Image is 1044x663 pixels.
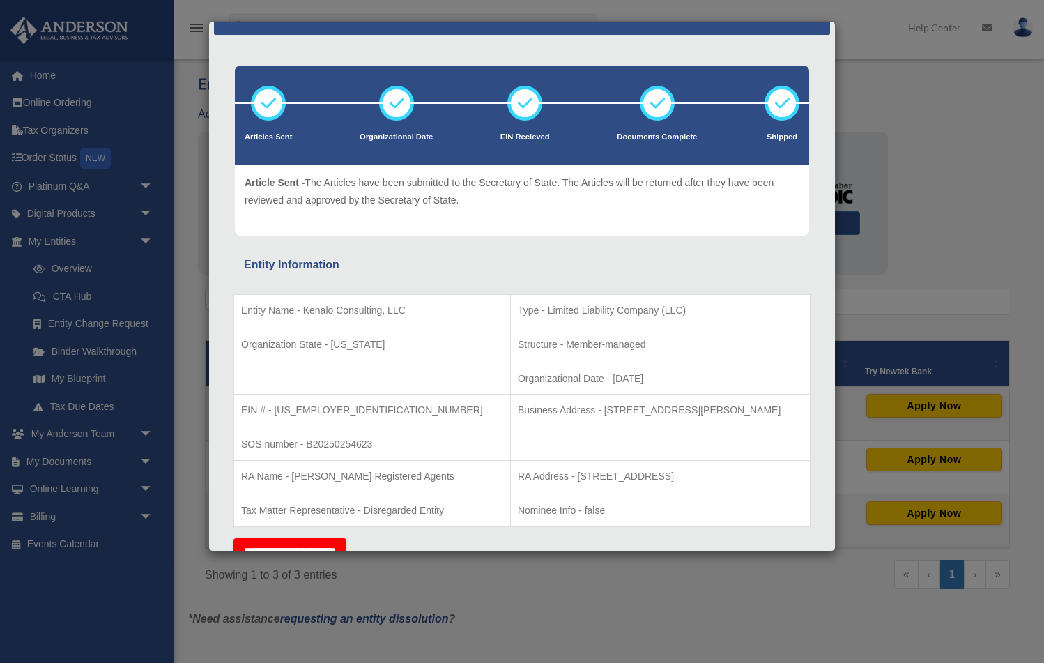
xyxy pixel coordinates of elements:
[518,468,803,485] p: RA Address - [STREET_ADDRESS]
[518,336,803,353] p: Structure - Member-managed
[245,174,799,208] p: The Articles have been submitted to the Secretary of State. The Articles will be returned after t...
[245,177,305,188] span: Article Sent -
[617,130,697,144] p: Documents Complete
[500,130,550,144] p: EIN Recieved
[811,7,820,22] button: ×
[241,302,503,319] p: Entity Name - Kenalo Consulting, LLC
[244,255,800,275] div: Entity Information
[360,130,433,144] p: Organizational Date
[241,502,503,519] p: Tax Matter Representative - Disregarded Entity
[518,502,803,519] p: Nominee Info - false
[765,130,799,144] p: Shipped
[241,468,503,485] p: RA Name - [PERSON_NAME] Registered Agents
[518,370,803,388] p: Organizational Date - [DATE]
[241,436,503,453] p: SOS number - B20250254623
[241,402,503,419] p: EIN # - [US_EMPLOYER_IDENTIFICATION_NUMBER]
[518,302,803,319] p: Type - Limited Liability Company (LLC)
[245,130,292,144] p: Articles Sent
[518,402,803,419] p: Business Address - [STREET_ADDRESS][PERSON_NAME]
[241,336,503,353] p: Organization State - [US_STATE]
